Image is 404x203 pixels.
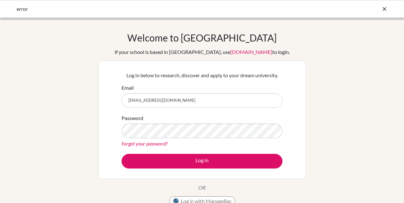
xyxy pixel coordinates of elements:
[17,5,292,13] div: error
[122,71,282,79] p: Log in below to research, discover and apply to your dream university.
[198,184,206,192] p: OR
[122,154,282,169] button: Log in
[115,48,290,56] div: If your school is based in [GEOGRAPHIC_DATA], use to login.
[230,49,272,55] a: [DOMAIN_NAME]
[122,84,134,92] label: Email
[122,140,168,147] a: Forgot your password?
[122,114,143,122] label: Password
[127,32,277,43] h1: Welcome to [GEOGRAPHIC_DATA]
